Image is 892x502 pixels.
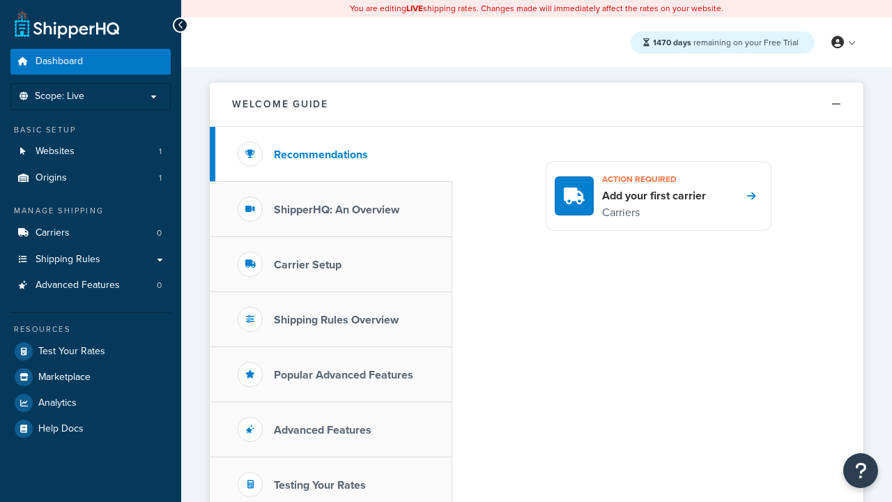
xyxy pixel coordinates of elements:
[35,91,84,102] span: Scope: Live
[36,56,83,68] span: Dashboard
[602,170,706,188] h3: Action required
[653,36,691,49] strong: 1470 days
[159,146,162,158] span: 1
[36,254,100,266] span: Shipping Rules
[10,220,171,246] li: Carriers
[157,227,162,239] span: 0
[10,324,171,335] div: Resources
[10,139,171,165] a: Websites1
[274,369,413,381] h3: Popular Advanced Features
[10,49,171,75] a: Dashboard
[36,227,70,239] span: Carriers
[38,346,105,358] span: Test Your Rates
[602,188,706,204] h4: Add your first carrier
[10,124,171,136] div: Basic Setup
[10,165,171,191] li: Origins
[38,397,77,409] span: Analytics
[10,205,171,217] div: Manage Shipping
[10,365,171,390] a: Marketplace
[274,314,399,326] h3: Shipping Rules Overview
[653,36,799,49] span: remaining on your Free Trial
[274,424,371,436] h3: Advanced Features
[274,204,399,216] h3: ShipperHQ: An Overview
[10,390,171,416] a: Analytics
[159,172,162,184] span: 1
[210,82,863,127] button: Welcome Guide
[602,204,706,222] p: Carriers
[10,339,171,364] a: Test Your Rates
[843,453,878,488] button: Open Resource Center
[38,423,84,435] span: Help Docs
[10,220,171,246] a: Carriers0
[36,172,67,184] span: Origins
[36,146,75,158] span: Websites
[274,149,368,161] h3: Recommendations
[10,139,171,165] li: Websites
[10,165,171,191] a: Origins1
[10,416,171,441] a: Help Docs
[38,372,91,383] span: Marketplace
[10,273,171,298] a: Advanced Features0
[232,99,328,109] h2: Welcome Guide
[274,479,366,492] h3: Testing Your Rates
[274,259,341,271] h3: Carrier Setup
[157,280,162,291] span: 0
[10,273,171,298] li: Advanced Features
[406,2,423,15] b: LIVE
[36,280,120,291] span: Advanced Features
[10,247,171,273] a: Shipping Rules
